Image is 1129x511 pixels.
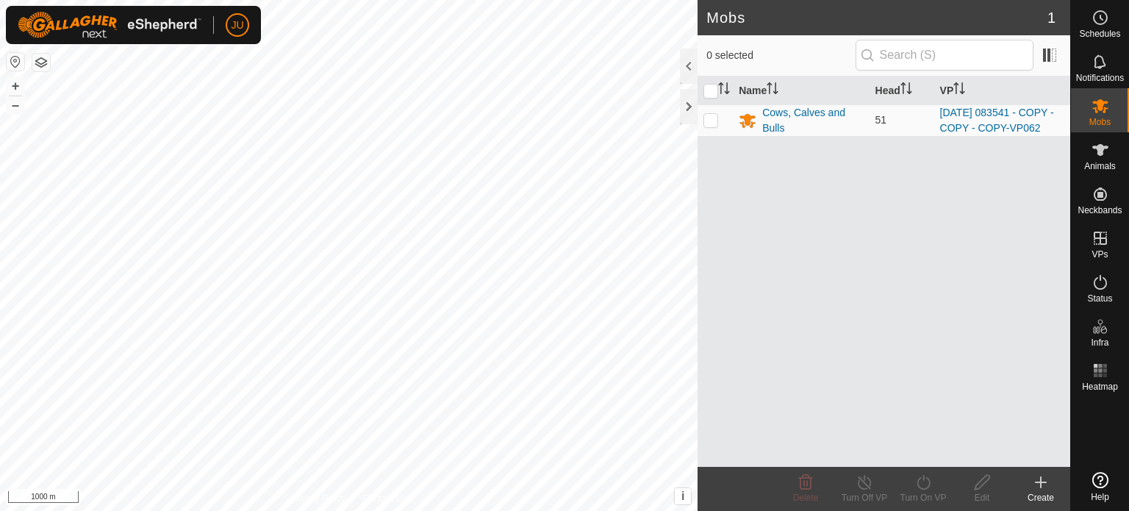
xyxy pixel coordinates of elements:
div: Edit [953,491,1011,504]
span: 1 [1047,7,1055,29]
span: 0 selected [706,48,855,63]
th: VP [934,76,1070,105]
span: Heatmap [1082,382,1118,391]
span: Notifications [1076,74,1124,82]
span: Animals [1084,162,1116,171]
span: Neckbands [1078,206,1122,215]
div: Cows, Calves and Bulls [762,105,863,136]
p-sorticon: Activate to sort [953,85,965,96]
input: Search (S) [856,40,1033,71]
a: Privacy Policy [291,492,346,505]
span: Status [1087,294,1112,303]
button: Reset Map [7,53,24,71]
div: Turn On VP [894,491,953,504]
div: Turn Off VP [835,491,894,504]
button: Map Layers [32,54,50,71]
span: Mobs [1089,118,1111,126]
th: Head [870,76,934,105]
span: 51 [875,114,887,126]
div: Create [1011,491,1070,504]
span: Infra [1091,338,1108,347]
a: Help [1071,466,1129,507]
span: VPs [1092,250,1108,259]
span: JU [231,18,243,33]
p-sorticon: Activate to sort [718,85,730,96]
p-sorticon: Activate to sort [767,85,778,96]
button: + [7,77,24,95]
th: Name [733,76,869,105]
span: Delete [793,493,819,503]
a: Contact Us [363,492,406,505]
button: i [675,488,691,504]
p-sorticon: Activate to sort [900,85,912,96]
a: [DATE] 083541 - COPY - COPY - COPY-VP062 [940,107,1054,134]
h2: Mobs [706,9,1047,26]
img: Gallagher Logo [18,12,201,38]
span: Schedules [1079,29,1120,38]
span: i [681,490,684,502]
span: Help [1091,493,1109,501]
button: – [7,96,24,114]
